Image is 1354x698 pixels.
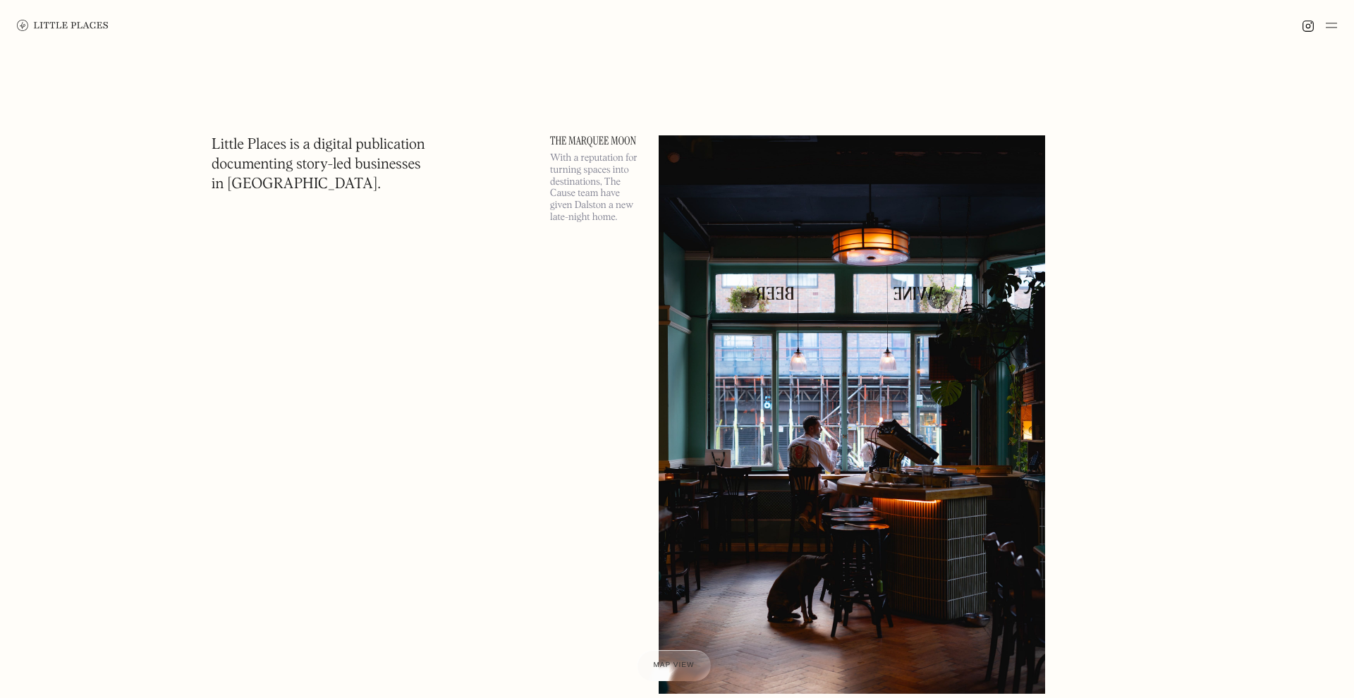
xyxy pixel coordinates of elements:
img: The Marquee Moon [659,135,1045,694]
p: With a reputation for turning spaces into destinations, The Cause team have given Dalston a new l... [550,152,642,224]
a: The Marquee Moon [550,135,642,147]
span: Map view [654,661,695,669]
h1: Little Places is a digital publication documenting story-led businesses in [GEOGRAPHIC_DATA]. [212,135,425,195]
a: Map view [637,650,712,681]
